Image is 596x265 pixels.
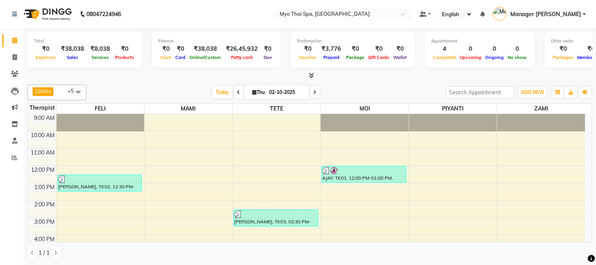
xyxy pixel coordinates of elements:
span: Petty cash [229,55,255,60]
div: 2:00 PM [33,201,56,209]
span: Sales [65,55,80,60]
span: Cash [158,55,173,60]
span: Prepaid [321,55,341,60]
span: Online/Custom [187,55,223,60]
span: Voucher [297,55,318,60]
div: 3:00 PM [33,218,56,226]
div: 12:00 PM [29,166,56,174]
div: [PERSON_NAME], TK03, 02:30 PM-03:30 PM, FOOT/HEAD/BACK/SHOULDER 60 min [234,210,318,226]
div: 0 [458,44,483,53]
div: ₹0 [551,44,575,53]
span: PIYANTI [409,104,497,114]
span: ZAMI [35,88,48,94]
span: Manager [PERSON_NAME] [510,10,581,18]
div: Finance [158,38,275,44]
div: ₹0 [34,44,58,53]
span: Thu [250,89,267,95]
div: [PERSON_NAME], TK02, 12:30 PM-01:30 PM, BALINESE 60 min [58,175,142,191]
img: logo [20,3,74,25]
span: Gift Cards [366,55,391,60]
span: Completed [431,55,458,60]
span: ZAMI [497,104,585,114]
span: Wallet [391,55,409,60]
span: Upcoming [458,55,483,60]
input: 2025-10-02 [267,86,306,98]
div: 0 [483,44,506,53]
div: Redemption [297,38,409,44]
span: +5 [68,88,80,94]
span: Due [262,55,274,60]
img: Manager Yesha [493,7,506,21]
button: ADD NEW [519,87,546,98]
div: AJAY, TK01, 12:00 PM-01:00 PM, SWEDISH 60 min [322,166,406,182]
input: Search Appointment [446,86,514,98]
span: Expenses [34,55,58,60]
b: 08047224946 [86,3,121,25]
div: Appointment [431,38,528,44]
div: ₹0 [391,44,409,53]
span: No show [506,55,528,60]
div: 9:00 AM [32,114,56,122]
a: x [48,88,51,94]
span: TETE [233,104,320,114]
span: Today [213,86,232,98]
div: 4 [431,44,458,53]
div: ₹8,038 [87,44,113,53]
div: ₹0 [173,44,187,53]
div: 10:00 AM [29,131,56,140]
div: Total [34,38,136,44]
div: ₹0 [261,44,275,53]
span: MOI [321,104,408,114]
div: ₹0 [113,44,136,53]
span: Package [344,55,366,60]
span: MAMI [145,104,232,114]
div: ₹3,776 [318,44,344,53]
span: Card [173,55,187,60]
div: ₹0 [158,44,173,53]
span: Products [113,55,136,60]
div: 1:00 PM [33,183,56,191]
span: Ongoing [483,55,506,60]
span: Packages [551,55,575,60]
div: ₹0 [366,44,391,53]
span: ADD NEW [521,89,544,95]
div: ₹38,038 [187,44,223,53]
span: 1 / 1 [39,249,50,257]
div: Therapist [28,104,56,112]
div: ₹38,038 [58,44,87,53]
span: Services [90,55,111,60]
span: FELI [57,104,144,114]
div: 4:00 PM [33,235,56,243]
div: 0 [506,44,528,53]
div: ₹0 [297,44,318,53]
div: ₹26,45,932 [223,44,261,53]
div: ₹0 [344,44,366,53]
div: 11:00 AM [29,149,56,157]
